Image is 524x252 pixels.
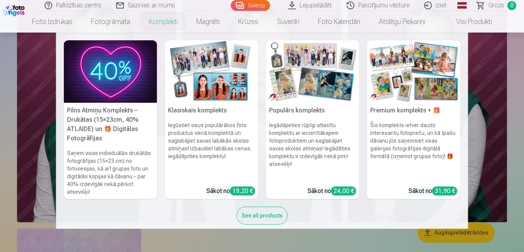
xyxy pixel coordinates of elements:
div: 31,90 € [432,186,457,195]
div: Sākot no [409,186,457,196]
a: Foto izdrukas [23,11,82,33]
a: Visi produkti [435,11,501,33]
div: Sākot no [308,186,356,196]
a: Magnēti [187,11,229,33]
div: Sākot no [206,186,255,196]
h5: Premium komplekts + 🎁 [367,103,460,118]
img: Premium komplekts + 🎁 [367,40,460,103]
a: Atslēgu piekariņi [369,11,435,33]
h5: Klasiskais komplekts [165,103,258,118]
div: 19,20 € [230,186,255,195]
a: See all products [237,211,288,219]
h6: Šis komplekts ietver daudz interesantu fotopreču, un kā īpašu dāvanu jūs saņemsiet visas galerija... [367,118,460,183]
span: Grozs [488,1,504,10]
a: Fotogrāmata [82,11,139,33]
a: Premium komplekts + 🎁 Premium komplekts + 🎁Šis komplekts ietver daudz interesantu fotopreču, un k... [367,40,460,199]
img: Populārs komplekts [266,40,359,103]
a: Foto kalendāri [309,11,369,33]
h6: Iegādājieties rūpīgi atlasītu komplektu ar iecienītākajiem fotoproduktiem un saglabājiet savas sk... [266,118,359,183]
img: Pilns Atmiņu Komplekts – Drukātas (15×23cm, 40% ATLAIDE) un 🎁 Digitālas Fotogrāfijas [64,40,157,103]
a: Pilns Atmiņu Komplekts – Drukātas (15×23cm, 40% ATLAIDE) un 🎁 Digitālas Fotogrāfijas Pilns Atmiņu... [64,40,157,199]
h5: Populārs komplekts [266,103,359,118]
h5: Pilns Atmiņu Komplekts – Drukātas (15×23cm, 40% ATLAIDE) un 🎁 Digitālas Fotogrāfijas [64,103,157,146]
a: Suvenīri [268,11,309,33]
h6: Saņem visas individuālās drukātās fotogrāfijas (15×23 cm) no fotosesijas, kā arī grupas foto un d... [64,146,157,199]
img: /fa1 [3,3,27,16]
a: Klasiskais komplektsKlasiskais komplektsIegūstiet visus populārākos foto produktus vienā komplekt... [165,40,258,199]
div: 24,00 € [331,186,356,195]
img: Klasiskais komplekts [165,40,258,103]
span: 0 [507,1,516,10]
div: See all products [237,207,288,224]
a: Komplekti [139,11,187,33]
h6: Iegūstiet visus populārākos foto produktus vienā komplektā un saglabājiet savas labākās skolas at... [165,118,258,183]
a: Populārs komplektsPopulārs komplektsIegādājieties rūpīgi atlasītu komplektu ar iecienītākajiem fo... [266,40,359,199]
a: Krūzes [229,11,268,33]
